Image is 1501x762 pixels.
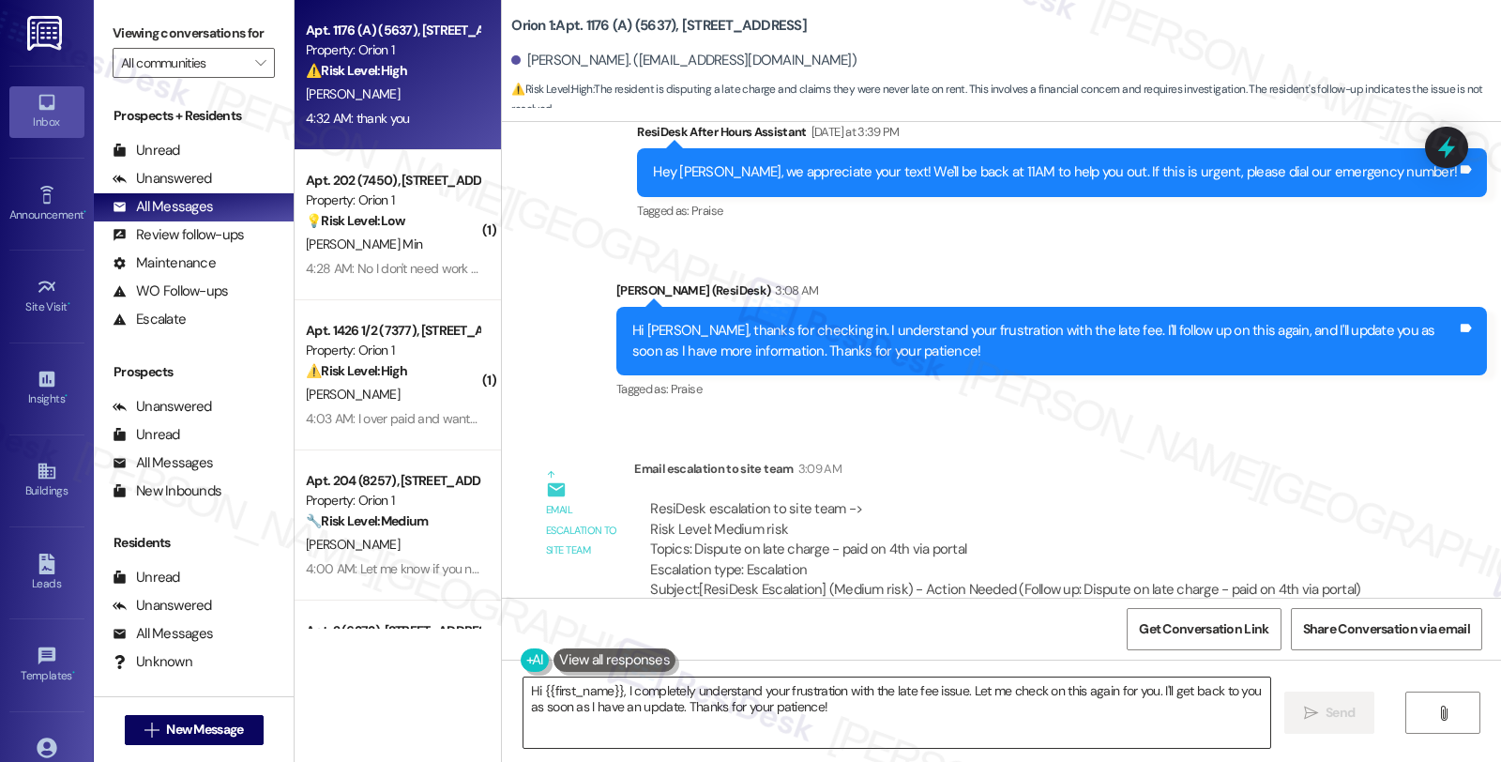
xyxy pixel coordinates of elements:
[113,19,275,48] label: Viewing conversations for
[83,206,86,219] span: •
[1291,608,1482,650] button: Share Conversation via email
[306,62,407,79] strong: ⚠️ Risk Level: High
[306,21,479,40] div: Apt. 1176 (A) (5637), [STREET_ADDRESS]
[523,678,1270,748] textarea: Hi {{first_name}}, I completely understand your frustration with the late fee issue. Let me check...
[306,362,407,379] strong: ⚠️ Risk Level: High
[144,723,159,738] i: 
[306,85,400,102] span: [PERSON_NAME]
[1139,619,1268,639] span: Get Conversation Link
[125,715,264,745] button: New Message
[113,197,213,217] div: All Messages
[306,621,479,641] div: Apt. 2 (6373), [STREET_ADDRESS]
[113,425,180,445] div: Unread
[113,652,192,672] div: Unknown
[511,82,592,97] strong: ⚠️ Risk Level: High
[634,459,1401,485] div: Email escalation to site team
[9,455,84,506] a: Buildings
[113,481,221,501] div: New Inbounds
[255,55,265,70] i: 
[306,491,479,511] div: Property: Orion 1
[691,203,722,219] span: Praise
[306,171,479,190] div: Apt. 202 (7450), [STREET_ADDRESS]
[113,596,212,616] div: Unanswered
[121,48,245,78] input: All communities
[653,162,1457,182] div: Hey [PERSON_NAME], we appreciate your text! We'll be back at 11AM to help you out. If this is urg...
[511,16,807,36] b: Orion 1: Apt. 1176 (A) (5637), [STREET_ADDRESS]
[166,720,243,739] span: New Message
[794,459,841,479] div: 3:09 AM
[113,453,213,473] div: All Messages
[306,190,479,210] div: Property: Orion 1
[306,410,562,427] div: 4:03 AM: I over paid and want my money back
[113,568,180,587] div: Unread
[27,16,66,51] img: ResiDesk Logo
[113,282,228,301] div: WO Follow-ups
[1304,706,1318,721] i: 
[306,386,400,403] span: [PERSON_NAME]
[9,640,84,691] a: Templates •
[9,271,84,322] a: Site Visit •
[1127,608,1281,650] button: Get Conversation Link
[94,106,294,126] div: Prospects + Residents
[113,253,216,273] div: Maintenance
[546,500,619,560] div: Email escalation to site team
[770,281,818,300] div: 3:08 AM
[306,536,400,553] span: [PERSON_NAME]
[9,548,84,599] a: Leads
[306,560,570,577] div: 4:00 AM: Let me know if you need anything else.
[306,212,405,229] strong: 💡 Risk Level: Low
[306,512,428,529] strong: 🔧 Risk Level: Medium
[1326,703,1355,723] span: Send
[306,236,422,252] span: [PERSON_NAME] Min
[1284,692,1375,734] button: Send
[807,122,900,142] div: [DATE] at 3:39 PM
[94,533,294,553] div: Residents
[650,499,1385,580] div: ResiDesk escalation to site team -> Risk Level: Medium risk Topics: Dispute on late charge - paid...
[113,141,180,160] div: Unread
[632,321,1457,361] div: Hi [PERSON_NAME], thanks for checking in. I understand your frustration with the late fee. I'll f...
[306,471,479,491] div: Apt. 204 (8257), [STREET_ADDRESS]
[1436,706,1450,721] i: 
[306,341,479,360] div: Property: Orion 1
[113,310,186,329] div: Escalate
[1303,619,1470,639] span: Share Conversation via email
[9,363,84,414] a: Insights •
[94,362,294,382] div: Prospects
[113,169,212,189] div: Unanswered
[306,40,479,60] div: Property: Orion 1
[72,666,75,679] span: •
[306,321,479,341] div: Apt. 1426 1/2 (7377), [STREET_ADDRESS]
[65,389,68,403] span: •
[68,297,70,311] span: •
[637,197,1487,224] div: Tagged as:
[616,375,1487,403] div: Tagged as:
[113,624,213,644] div: All Messages
[650,580,1385,620] div: Subject: [ResiDesk Escalation] (Medium risk) - Action Needed (Follow up: Dispute on late charge -...
[671,381,702,397] span: Praise
[306,260,504,277] div: 4:28 AM: No I don't need work order!
[511,51,857,70] div: [PERSON_NAME]. ([EMAIL_ADDRESS][DOMAIN_NAME])
[306,110,409,127] div: 4:32 AM: thank you
[113,225,244,245] div: Review follow-ups
[511,80,1501,120] span: : The resident is disputing a late charge and claims they were never late on rent. This involves ...
[9,86,84,137] a: Inbox
[616,281,1487,307] div: [PERSON_NAME] (ResiDesk)
[637,122,1487,148] div: ResiDesk After Hours Assistant
[113,397,212,417] div: Unanswered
